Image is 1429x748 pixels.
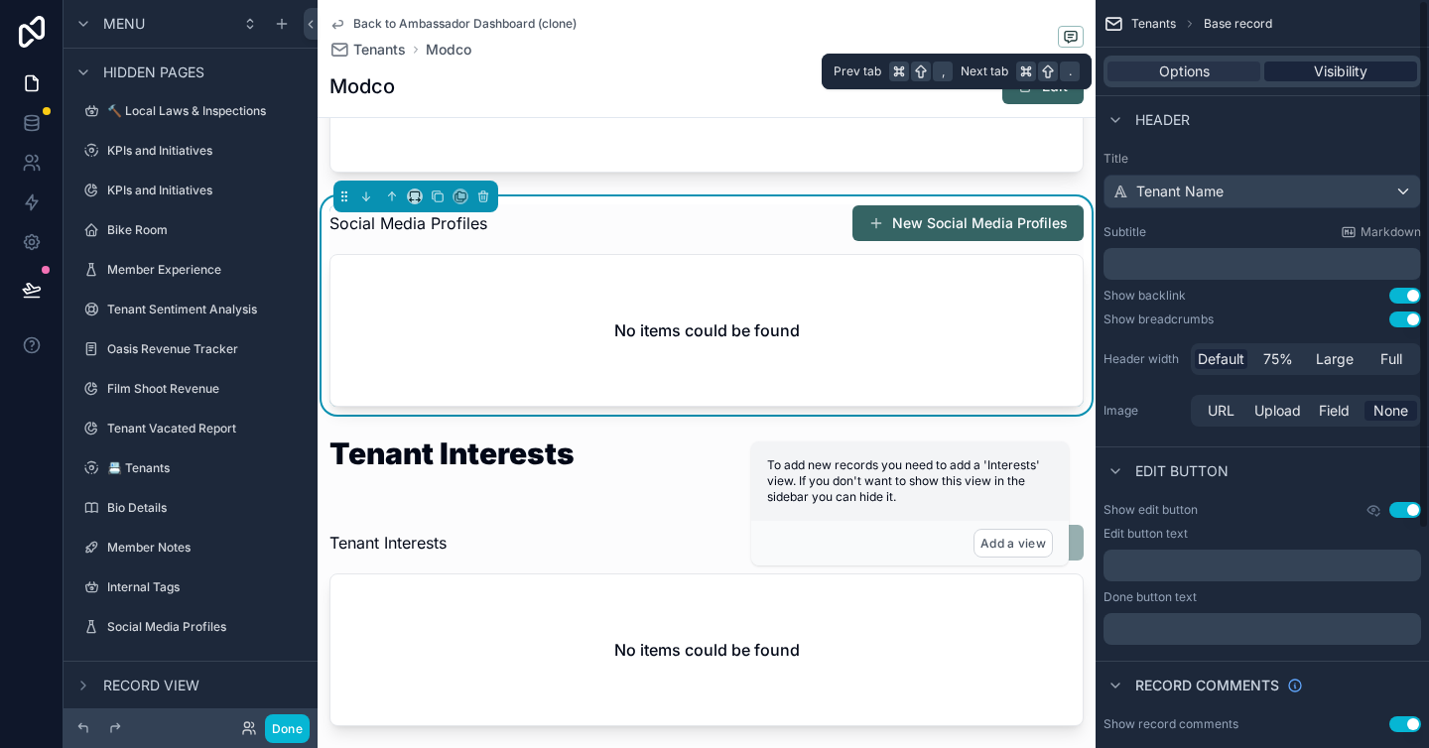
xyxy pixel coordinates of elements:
a: Markdown [1341,224,1421,240]
label: Done button text [1104,589,1197,605]
span: To add new records you need to add a 'Interests' view. If you don't want to show this view in the... [767,457,1040,504]
a: KPIs and Initiatives [75,135,306,167]
label: Title [1104,151,1421,167]
span: Edit button [1135,461,1229,481]
span: Default [1198,349,1244,369]
a: Tenant Vacated Report [75,413,306,444]
h1: Modco [329,72,395,100]
label: KPIs and Initiatives [107,183,302,198]
a: 📇 Tenants [75,452,306,484]
span: Hidden pages [103,62,204,82]
a: Modco [426,40,471,60]
span: Header [1135,110,1190,130]
span: Record view [103,676,199,695]
label: Member Notes [107,540,302,556]
span: Tenant Name [1136,182,1224,201]
span: Upload [1254,401,1301,421]
a: Member Notes [75,532,306,563]
span: Record comments [1135,676,1279,695]
label: Social Media Profiles [107,619,302,635]
span: Tenants [1131,16,1176,32]
span: Back to Ambassador Dashboard (clone) [353,16,577,32]
label: Show edit button [1104,502,1198,518]
span: Tenants [353,40,406,60]
span: Visibility [1314,62,1367,81]
a: 🔨 Local Laws & Inspections [75,95,306,127]
label: Member Experience [107,262,302,278]
a: Film Shoot Revenue [75,373,306,405]
a: Bio Details [75,492,306,524]
a: KPIs and Initiatives [75,175,306,206]
span: 75% [1263,349,1293,369]
h2: No items could be found [614,318,800,342]
a: Social Media Profiles [75,611,306,643]
a: Tenant Sentiment Analysis [75,294,306,325]
label: Tenant Vacated Report [107,421,302,436]
label: Bike Room [107,222,302,238]
label: Image [1104,403,1183,419]
label: Film Shoot Revenue [107,381,302,397]
span: Options [1159,62,1210,81]
button: Done [265,714,310,743]
span: Social Media Profiles [329,211,487,235]
div: Show backlink [1104,288,1186,304]
button: Tenant Name [1104,175,1421,208]
label: Internal Tags [107,579,302,595]
label: Bio Details [107,500,302,516]
div: scrollable content [1104,613,1421,645]
span: Markdown [1361,224,1421,240]
a: Back to Ambassador Dashboard (clone) [329,16,577,32]
a: Bike Room [75,214,306,246]
span: Field [1319,401,1350,421]
span: Base record [1204,16,1272,32]
div: scrollable content [1104,550,1421,581]
button: Add a view [974,529,1053,558]
label: Header width [1104,351,1183,367]
label: 📇 Tenants [107,460,302,476]
div: scrollable content [1104,248,1421,280]
a: Oasis Revenue Tracker [75,333,306,365]
span: None [1373,401,1408,421]
label: Subtitle [1104,224,1146,240]
label: 🔨 Local Laws & Inspections [107,103,302,119]
span: Full [1380,349,1402,369]
label: Tenant Sentiment Analysis [107,302,302,317]
label: Edit button text [1104,526,1188,542]
a: Tenants [329,40,406,60]
span: . [1062,63,1078,79]
span: Prev tab [834,63,881,79]
label: Oasis Revenue Tracker [107,341,302,357]
span: Large [1316,349,1354,369]
span: , [935,63,951,79]
span: Next tab [961,63,1008,79]
span: URL [1208,401,1234,421]
div: Show breadcrumbs [1104,312,1214,327]
a: Internal Tags [75,571,306,603]
a: Member Experience [75,254,306,286]
span: Menu [103,14,145,34]
button: New Social Media Profiles [852,205,1084,241]
label: KPIs and Initiatives [107,143,302,159]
